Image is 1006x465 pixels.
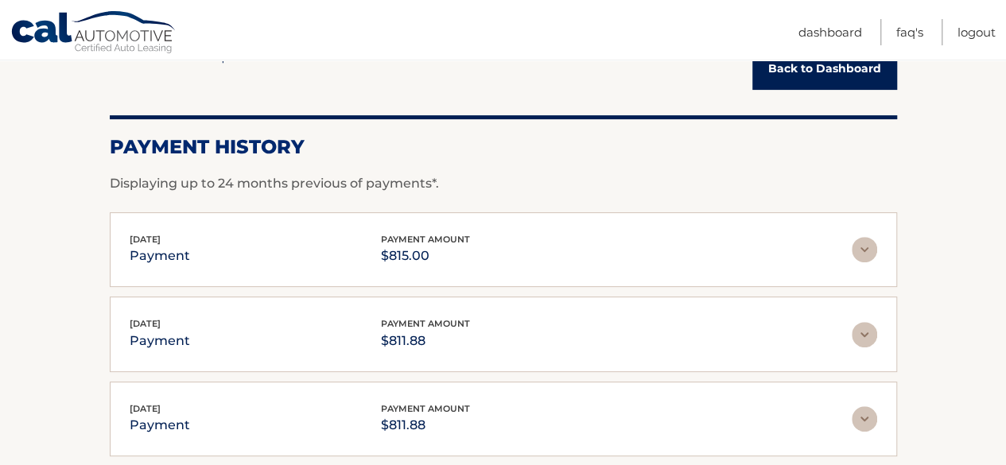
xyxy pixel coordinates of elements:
[110,174,897,193] p: Displaying up to 24 months previous of payments*.
[130,245,190,267] p: payment
[852,406,877,432] img: accordion-rest.svg
[752,48,897,90] a: Back to Dashboard
[381,330,470,352] p: $811.88
[798,19,862,45] a: Dashboard
[852,322,877,347] img: accordion-rest.svg
[381,403,470,414] span: payment amount
[381,414,470,436] p: $811.88
[130,414,190,436] p: payment
[110,135,897,159] h2: Payment History
[381,318,470,329] span: payment amount
[130,318,161,329] span: [DATE]
[130,330,190,352] p: payment
[130,234,161,245] span: [DATE]
[10,10,177,56] a: Cal Automotive
[381,245,470,267] p: $815.00
[896,19,923,45] a: FAQ's
[130,403,161,414] span: [DATE]
[957,19,996,45] a: Logout
[852,237,877,262] img: accordion-rest.svg
[381,234,470,245] span: payment amount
